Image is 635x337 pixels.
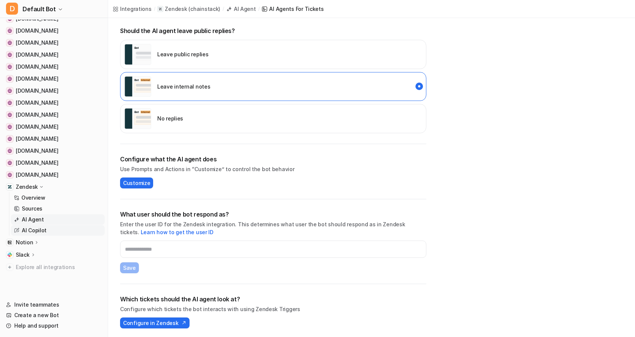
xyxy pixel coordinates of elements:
[123,179,150,187] span: Customize
[16,261,102,273] span: Explore all integrations
[120,210,426,219] h2: What user should the bot respond as?
[16,111,58,119] span: [DOMAIN_NAME]
[120,104,426,133] div: disabled
[3,74,105,84] a: geth.ethereum.org[DOMAIN_NAME]
[8,173,12,177] img: build.avax.network
[124,76,151,97] img: user
[154,6,155,12] span: /
[6,263,14,271] img: explore all integrations
[120,40,426,69] div: external_reply
[16,183,38,191] p: Zendesk
[258,6,260,12] span: /
[157,114,183,122] p: No replies
[16,51,58,59] span: [DOMAIN_NAME]
[16,99,58,107] span: [DOMAIN_NAME]
[8,161,12,165] img: developer.bitcoin.org
[3,110,105,120] a: docs.sui.io[DOMAIN_NAME]
[157,50,208,58] p: Leave public replies
[16,123,58,131] span: [DOMAIN_NAME]
[120,220,426,236] p: Enter the user ID for the Zendesk integration. This determines what user the bot should respond a...
[157,83,210,90] p: Leave internal notes
[3,50,105,60] a: docs.erigon.tech[DOMAIN_NAME]
[120,305,426,313] p: Configure which tickets the bot interacts with using Zendesk Triggers
[3,158,105,168] a: developer.bitcoin.org[DOMAIN_NAME]
[11,214,105,225] a: AI Agent
[23,4,56,14] span: Default Bot
[8,253,12,257] img: Slack
[3,146,105,156] a: nimbus.guide[DOMAIN_NAME]
[21,194,45,202] p: Overview
[3,134,105,144] a: aptos.dev[DOMAIN_NAME]
[141,229,214,235] a: Learn how to get the user ID
[124,44,151,65] img: user
[120,295,426,304] h2: Which tickets should the AI agent look at?
[6,3,18,15] span: D
[8,101,12,105] img: docs.arbitrum.io
[113,5,152,13] a: Integrations
[22,216,44,223] p: AI Agent
[16,159,58,167] span: [DOMAIN_NAME]
[8,113,12,117] img: docs.sui.io
[3,122,105,132] a: docs.optimism.io[DOMAIN_NAME]
[157,5,220,13] a: Zendesk(chainstack)
[11,193,105,203] a: Overview
[8,41,12,45] img: hyperliquid.gitbook.io
[3,262,105,272] a: Explore all integrations
[120,5,152,13] div: Integrations
[8,240,12,245] img: Notion
[3,310,105,320] a: Create a new Bot
[269,5,324,13] div: AI Agents for tickets
[16,27,58,35] span: [DOMAIN_NAME]
[16,87,58,95] span: [DOMAIN_NAME]
[16,239,33,246] p: Notion
[120,155,426,164] h2: Configure what the AI agent does
[16,63,58,71] span: [DOMAIN_NAME]
[3,299,105,310] a: Invite teammates
[16,147,58,155] span: [DOMAIN_NAME]
[262,5,324,13] a: AI Agents for tickets
[22,205,42,212] p: Sources
[223,6,224,12] span: /
[123,319,178,327] span: Configure in Zendesk
[188,5,220,13] p: ( chainstack )
[3,98,105,108] a: docs.arbitrum.io[DOMAIN_NAME]
[8,89,12,93] img: docs.polygon.technology
[16,135,58,143] span: [DOMAIN_NAME]
[3,86,105,96] a: docs.polygon.technology[DOMAIN_NAME]
[16,39,58,47] span: [DOMAIN_NAME]
[3,320,105,331] a: Help and support
[124,108,151,129] img: user
[22,227,47,234] p: AI Copilot
[3,62,105,72] a: developers.tron.network[DOMAIN_NAME]
[8,185,12,189] img: Zendesk
[3,38,105,48] a: hyperliquid.gitbook.io[DOMAIN_NAME]
[165,5,187,13] p: Zendesk
[120,72,426,101] div: internal_reply
[16,251,30,259] p: Slack
[120,317,190,328] button: Configure in Zendesk
[3,170,105,180] a: build.avax.network[DOMAIN_NAME]
[234,5,256,13] div: AI Agent
[120,165,426,173] p: Use Prompts and Actions in “Customize” to control the bot behavior
[8,149,12,153] img: nimbus.guide
[3,26,105,36] a: docs.ton.org[DOMAIN_NAME]
[120,262,139,273] button: Save
[8,53,12,57] img: docs.erigon.tech
[8,125,12,129] img: docs.optimism.io
[8,65,12,69] img: developers.tron.network
[11,225,105,236] a: AI Copilot
[16,75,58,83] span: [DOMAIN_NAME]
[120,178,153,188] button: Customize
[8,137,12,141] img: aptos.dev
[123,264,136,272] span: Save
[8,29,12,33] img: docs.ton.org
[11,203,105,214] a: Sources
[16,171,58,179] span: [DOMAIN_NAME]
[8,77,12,81] img: geth.ethereum.org
[120,26,426,35] p: Should the AI agent leave public replies?
[226,5,256,13] a: AI Agent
